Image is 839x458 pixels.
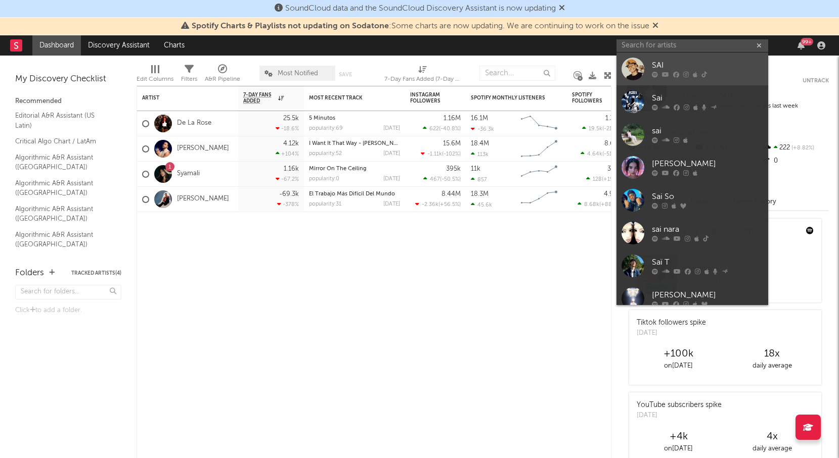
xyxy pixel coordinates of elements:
div: sai [652,125,763,137]
div: popularity: 52 [309,151,342,157]
div: ( ) [423,176,461,182]
div: Most Recent Track [309,95,385,101]
div: ( ) [578,201,623,208]
span: +88.6 % [601,202,621,208]
div: 45.6k [471,201,492,208]
a: 5 Minutos [309,116,335,121]
div: 1.16k [284,166,299,172]
span: Spotify Charts & Playlists not updating on Sodatone [192,22,389,30]
div: ( ) [421,150,461,157]
a: sai [616,118,768,151]
span: 467 [430,177,440,182]
div: on [DATE] [632,360,725,372]
button: Tracked Artists(4) [71,271,121,276]
div: daily average [725,360,819,372]
div: Click to add a folder. [15,304,121,317]
span: : Some charts are now updating. We are continuing to work on the issue [192,22,649,30]
div: ( ) [586,176,623,182]
div: -36.3k [471,126,494,132]
div: 7-Day Fans Added (7-Day Fans Added) [384,73,460,85]
span: +8.82 % [790,145,814,151]
div: popularity: 31 [309,201,341,207]
span: 19.5k [589,126,602,132]
a: Syamali [177,170,200,178]
a: Dashboard [32,35,81,56]
a: Algorithmic A&R Assistant ([GEOGRAPHIC_DATA]) [15,229,111,250]
div: 857 [471,176,487,183]
a: Discovery Assistant [81,35,157,56]
a: [PERSON_NAME] [177,195,229,203]
span: 8.68k [584,202,599,208]
div: A&R Pipeline [205,61,240,90]
div: 18.3M [471,191,489,197]
span: -21.4 % [604,126,621,132]
div: on [DATE] [632,443,725,455]
div: A&R Pipeline [205,73,240,85]
button: 99+ [798,41,805,49]
div: 4.12k [283,140,299,147]
div: Saï T [652,257,763,269]
span: -40.8 % [440,126,459,132]
div: El Trabajo Más Difícil Del Mundo [309,191,400,197]
a: Saï T [616,249,768,282]
svg: Chart title [516,111,562,136]
div: sai nara [652,224,763,236]
span: 128 [593,177,602,182]
div: 16.1M [471,115,488,122]
div: 8.44M [441,191,461,197]
span: -51.8 % [604,151,621,157]
a: Algorithmic A&R Assistant ([GEOGRAPHIC_DATA]) [15,152,111,173]
div: popularity: 0 [309,176,339,182]
a: [PERSON_NAME] [616,151,768,184]
span: Dismiss [559,5,565,13]
div: -18.6 % [276,125,299,132]
a: [PERSON_NAME] [177,144,229,153]
span: -2.36k [422,202,438,208]
div: [DATE] [383,151,400,157]
div: SAI [652,60,763,72]
div: 5 Minutos [309,116,400,121]
a: I Want It That Way - [PERSON_NAME] Remix [309,141,424,146]
a: Critical Algo Chart / LatAm [15,136,111,147]
div: Folders [15,267,44,279]
div: Mirror On The Ceiling [309,166,400,172]
div: 3.21k [607,166,623,172]
span: 7-Day Fans Added [243,92,276,104]
a: SAI [616,53,768,85]
div: +100k [632,348,725,360]
div: Filters [181,73,197,85]
a: De La Rose [177,119,211,128]
input: Search for artists [616,39,768,52]
div: +4k [632,431,725,443]
div: [PERSON_NAME] [652,158,763,170]
div: +104 % [276,150,299,157]
div: Spotify Monthly Listeners [471,95,547,101]
div: [DATE] [383,176,400,182]
a: [PERSON_NAME] [616,282,768,315]
div: 25.5k [283,115,299,122]
div: [PERSON_NAME] [652,289,763,301]
div: 8.61M [604,140,623,147]
span: 622 [429,126,439,132]
span: 4.64k [587,151,602,157]
span: SoundCloud data and the SoundCloud Discovery Assistant is now updating [285,5,556,13]
div: I Want It That Way - KARYO Remix [309,141,400,146]
div: [DATE] [383,126,400,131]
span: -1.11k [427,151,442,157]
div: 11k [471,166,480,172]
div: Spotify Followers [572,92,607,104]
div: 18.4M [471,140,489,147]
span: -50.5 % [441,177,459,182]
button: Untrack [803,76,829,86]
div: 1.16M [444,115,461,122]
div: [DATE] [637,328,706,338]
div: 4 x [725,431,819,443]
input: Search... [479,66,555,81]
div: Filters [181,61,197,90]
a: Editorial A&R Assistant (US Latin) [15,110,111,131]
span: -102 % [444,151,459,157]
div: YouTube subscribers spike [637,400,722,411]
a: Charts [157,35,192,56]
div: popularity: 69 [309,126,343,131]
div: ( ) [415,201,461,208]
